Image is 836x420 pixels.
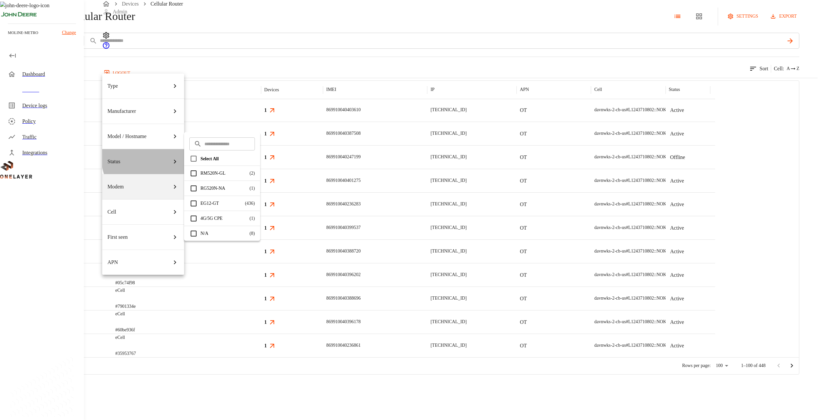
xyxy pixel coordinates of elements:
[250,215,255,222] p: ( 1 )
[245,200,255,207] p: ( 436 )
[250,170,255,177] p: ( 2 )
[200,170,246,177] p: RM520N-GL
[107,233,128,241] p: First seen
[200,215,246,222] p: 4G/5G CPE
[107,158,120,166] p: Status
[250,185,255,192] p: ( 1 )
[102,74,184,275] ul: add filter
[250,230,255,237] p: ( 8 )
[107,258,118,266] p: APN
[200,185,246,192] p: RG520N-NA
[200,230,246,237] p: N/A
[107,132,146,140] p: Model / Hostname
[107,183,124,191] p: Modem
[200,200,242,207] p: EG12-GT
[107,208,116,216] p: Cell
[200,155,255,162] p: Select All
[107,107,136,115] p: Manufacturer
[107,82,118,90] p: Type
